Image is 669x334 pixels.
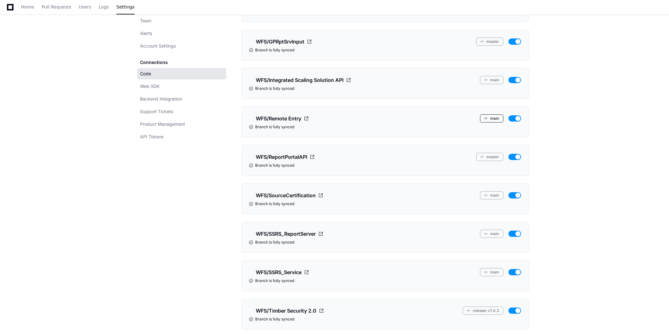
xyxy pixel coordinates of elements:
span: API Tokens [140,134,164,140]
span: Users [79,5,91,9]
a: Team [137,15,226,26]
a: Backend Integration [137,93,226,105]
span: WFS/ReportPortalAPI [256,153,308,161]
span: WFS/Remote Entry [256,115,302,122]
span: Team [140,18,152,24]
a: WFS/Timber Security 2.0 [249,307,324,315]
a: WFS/GPRptSrvInput [249,37,312,46]
span: WFS/Integrated Scaling Solution API [256,76,344,84]
div: Branch is fully synced [249,317,521,322]
a: WFS/ReportPortalAPI [249,153,315,161]
a: Support Tickets [137,106,226,117]
div: Branch is fully synced [249,86,521,91]
button: main [480,268,503,276]
span: Alerts [140,30,152,37]
button: release-v1.0.2 [463,307,503,315]
button: master [476,37,503,46]
a: Account Settings [137,40,226,52]
a: WFS/SSRS_Service [249,268,309,276]
a: Web SDK [137,81,226,92]
div: Branch is fully synced [249,201,521,206]
span: Code [140,71,151,77]
button: main [480,191,503,199]
a: WFS/Integrated Scaling Solution API [249,76,351,84]
span: WFS/SourceCertification [256,192,316,199]
div: Branch is fully synced [249,240,521,245]
a: Alerts [137,28,226,39]
span: WFS/GPRptSrvInput [256,38,305,45]
a: WFS/SourceCertification [249,191,324,199]
a: WFS/SSRS_ReportServer [249,230,324,238]
span: Pull Requests [42,5,71,9]
span: Product Management [140,121,185,127]
span: Support Tickets [140,108,173,115]
button: main [480,76,503,84]
button: master [476,153,503,161]
div: Branch is fully synced [249,124,521,130]
div: Branch is fully synced [249,163,521,168]
span: Logs [99,5,109,9]
span: Web SDK [140,83,160,89]
span: Settings [116,5,134,9]
span: WFS/Timber Security 2.0 [256,307,317,314]
span: Home [21,5,34,9]
a: Product Management [137,118,226,130]
span: WFS/SSRS_Service [256,268,302,276]
div: Branch is fully synced [249,48,521,53]
span: WFS/SSRS_ReportServer [256,230,316,238]
span: Account Settings [140,43,176,49]
span: Backend Integration [140,96,182,102]
a: Code [137,68,226,79]
a: WFS/Remote Entry [249,114,309,123]
button: main [480,114,503,123]
a: API Tokens [137,131,226,142]
div: Branch is fully synced [249,278,521,283]
button: main [480,230,503,238]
